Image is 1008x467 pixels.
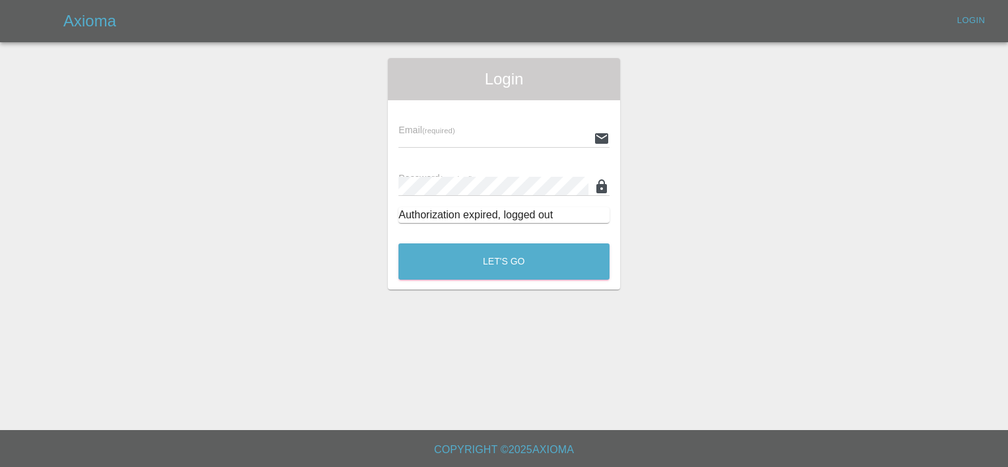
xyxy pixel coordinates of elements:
[398,125,455,135] span: Email
[398,243,610,280] button: Let's Go
[398,207,610,223] div: Authorization expired, logged out
[398,173,472,183] span: Password
[63,11,116,32] h5: Axioma
[422,127,455,135] small: (required)
[950,11,992,31] a: Login
[440,175,473,183] small: (required)
[11,441,997,459] h6: Copyright © 2025 Axioma
[398,69,610,90] span: Login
